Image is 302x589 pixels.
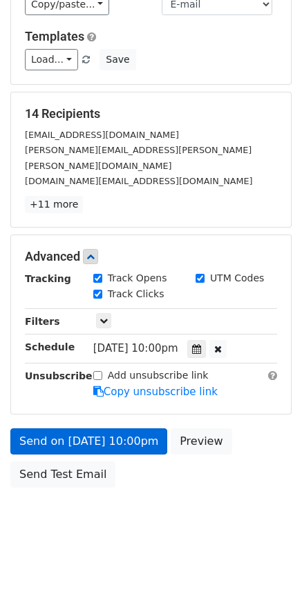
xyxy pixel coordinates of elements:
[25,130,179,140] small: [EMAIL_ADDRESS][DOMAIN_NAME]
[233,523,302,589] div: 聊天小组件
[25,341,75,352] strong: Schedule
[10,461,115,488] a: Send Test Email
[93,342,178,355] span: [DATE] 10:00pm
[25,29,84,43] a: Templates
[233,523,302,589] iframe: Chat Widget
[25,196,83,213] a: +11 more
[171,428,232,455] a: Preview
[25,370,93,381] strong: Unsubscribe
[10,428,167,455] a: Send on [DATE] 10:00pm
[108,271,167,286] label: Track Opens
[210,271,264,286] label: UTM Codes
[25,273,71,284] strong: Tracking
[25,249,277,264] h5: Advanced
[100,49,135,70] button: Save
[25,49,78,70] a: Load...
[108,368,209,383] label: Add unsubscribe link
[93,386,218,398] a: Copy unsubscribe link
[25,316,60,327] strong: Filters
[25,176,252,186] small: [DOMAIN_NAME][EMAIL_ADDRESS][DOMAIN_NAME]
[108,287,164,301] label: Track Clicks
[25,106,277,121] h5: 14 Recipients
[25,145,252,171] small: [PERSON_NAME][EMAIL_ADDRESS][PERSON_NAME][PERSON_NAME][DOMAIN_NAME]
